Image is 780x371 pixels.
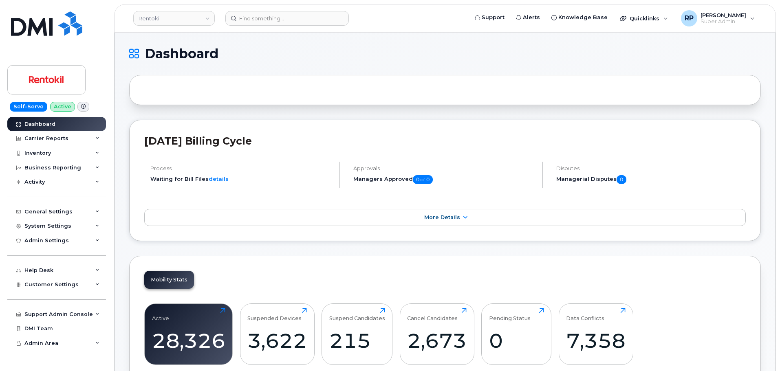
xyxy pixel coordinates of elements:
[329,329,385,353] div: 215
[247,308,307,360] a: Suspended Devices3,622
[566,308,604,321] div: Data Conflicts
[152,308,169,321] div: Active
[145,48,218,60] span: Dashboard
[413,175,433,184] span: 0 of 0
[353,165,535,171] h4: Approvals
[247,329,307,353] div: 3,622
[407,329,467,353] div: 2,673
[329,308,385,360] a: Suspend Candidates215
[745,336,774,365] iframe: Messenger Launcher
[152,308,225,360] a: Active28,326
[329,308,385,321] div: Suspend Candidates
[152,329,225,353] div: 28,326
[150,175,333,183] li: Waiting for Bill Files
[144,135,746,147] h2: [DATE] Billing Cycle
[407,308,467,360] a: Cancel Candidates2,673
[556,165,746,171] h4: Disputes
[489,308,544,360] a: Pending Status0
[424,214,460,220] span: More Details
[353,175,535,184] h5: Managers Approved
[566,329,626,353] div: 7,358
[556,175,746,184] h5: Managerial Disputes
[566,308,626,360] a: Data Conflicts7,358
[209,176,229,182] a: details
[489,308,531,321] div: Pending Status
[150,165,333,171] h4: Process
[489,329,544,353] div: 0
[247,308,302,321] div: Suspended Devices
[617,175,626,184] span: 0
[407,308,458,321] div: Cancel Candidates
